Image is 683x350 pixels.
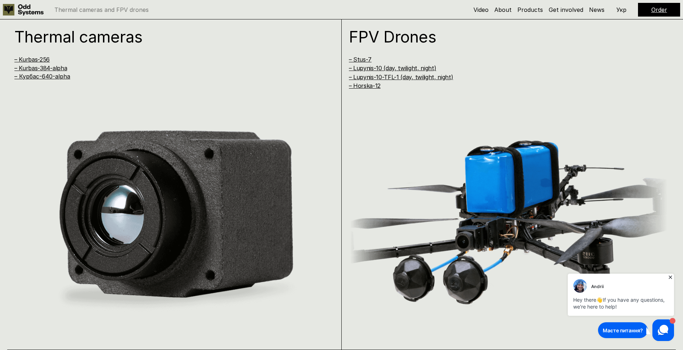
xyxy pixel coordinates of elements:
a: – Stus-7 [349,56,372,63]
a: – Horska-12 [349,82,381,89]
p: Thermal cameras and FPV drones [54,7,149,13]
h1: FPV Drones [349,29,650,45]
a: Get involved [549,6,583,13]
a: Order [651,6,667,13]
a: – Kurbas-256 [14,56,50,63]
h1: Thermal cameras [14,29,315,45]
a: About [494,6,512,13]
iframe: HelpCrunch [566,272,676,343]
a: Products [517,6,543,13]
a: News [589,6,605,13]
p: Укр [616,7,626,13]
a: – Kurbas-384-alpha [14,64,67,72]
a: – Lupynis-10-TFL-1 (day, twilight, night) [349,73,453,81]
a: Video [473,6,489,13]
a: – Курбас-640-alpha [14,73,70,80]
a: – Lupynis-10 (day, twilight, night) [349,64,436,72]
